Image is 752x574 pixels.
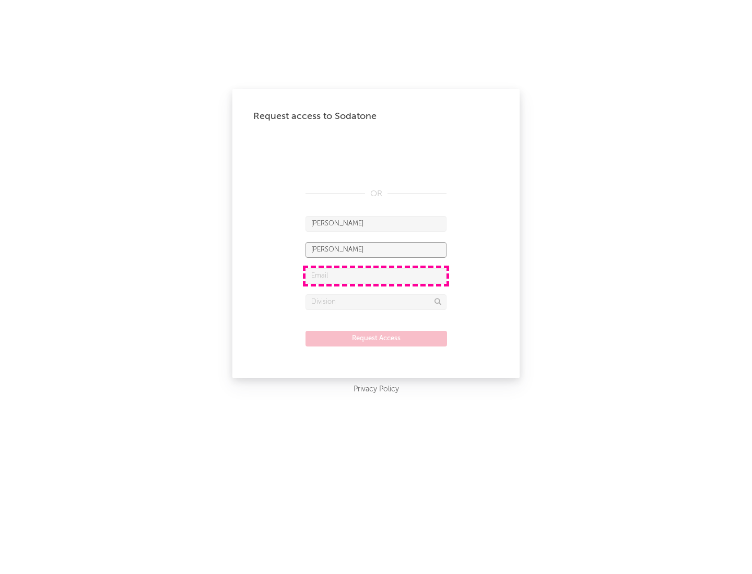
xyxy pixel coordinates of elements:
button: Request Access [305,331,447,346]
input: Email [305,268,446,284]
input: Division [305,294,446,310]
input: First Name [305,216,446,232]
a: Privacy Policy [354,383,399,396]
input: Last Name [305,242,446,258]
div: OR [305,188,446,200]
div: Request access to Sodatone [253,110,499,123]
